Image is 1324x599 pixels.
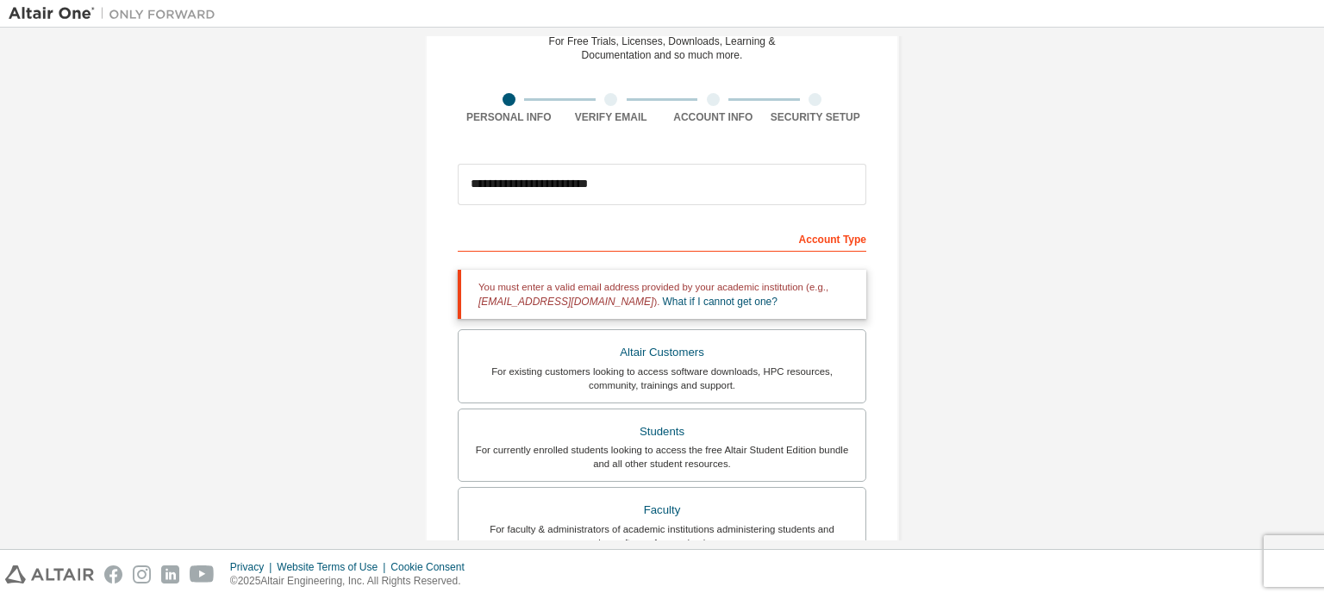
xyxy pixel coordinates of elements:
div: Security Setup [765,110,867,124]
div: Students [469,420,855,444]
img: instagram.svg [133,565,151,583]
div: For existing customers looking to access software downloads, HPC resources, community, trainings ... [469,365,855,392]
img: facebook.svg [104,565,122,583]
div: Cookie Consent [390,560,474,574]
div: For currently enrolled students looking to access the free Altair Student Edition bundle and all ... [469,443,855,471]
div: You must enter a valid email address provided by your academic institution (e.g., ). [458,270,866,319]
div: Account Info [662,110,765,124]
img: linkedin.svg [161,565,179,583]
div: Account Type [458,224,866,252]
div: Verify Email [560,110,663,124]
div: Privacy [230,560,277,574]
span: [EMAIL_ADDRESS][DOMAIN_NAME] [478,296,653,308]
img: altair_logo.svg [5,565,94,583]
img: Altair One [9,5,224,22]
div: Altair Customers [469,340,855,365]
img: youtube.svg [190,565,215,583]
a: What if I cannot get one? [663,296,778,308]
div: For faculty & administrators of academic institutions administering students and accessing softwa... [469,522,855,550]
div: Website Terms of Use [277,560,390,574]
div: For Free Trials, Licenses, Downloads, Learning & Documentation and so much more. [549,34,776,62]
p: © 2025 Altair Engineering, Inc. All Rights Reserved. [230,574,475,589]
div: Faculty [469,498,855,522]
div: Personal Info [458,110,560,124]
